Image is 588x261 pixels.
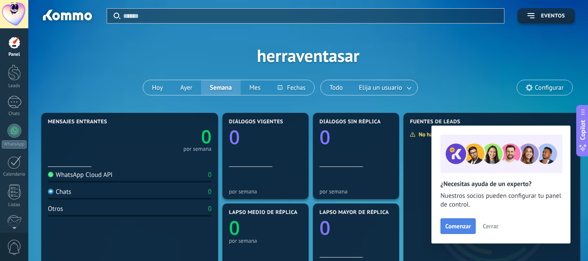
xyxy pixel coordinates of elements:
[143,80,171,95] button: Hoy
[440,218,476,234] button: Comenzar
[48,119,107,125] span: Mensajes entrantes
[48,205,63,213] div: Otros
[2,140,27,149] div: WhatsApp
[440,192,561,209] span: Nuestros socios pueden configurar tu panel de control.
[517,8,575,24] button: Eventos
[48,188,71,196] div: Chats
[229,237,302,244] div: por semana
[229,214,240,241] text: 0
[171,80,201,95] button: Ayer
[229,119,283,125] span: Diálogos vigentes
[2,52,27,58] div: Panel
[201,124,212,149] text: 0
[48,171,113,179] div: WhatsApp Cloud API
[130,124,212,149] a: 0
[208,188,212,196] div: 0
[229,124,240,150] text: 0
[183,147,212,151] div: por semana
[319,124,330,150] text: 0
[357,82,404,94] span: Elija un usuario
[241,80,269,95] button: Mes
[2,83,27,89] div: Leads
[201,80,241,95] button: Semana
[269,80,314,95] button: Fechas
[208,205,212,213] div: 0
[319,119,381,125] span: Diálogos sin réplica
[229,188,302,195] div: por semana
[2,111,27,117] div: Chats
[578,120,587,140] span: Copilot
[541,13,565,19] span: Eventos
[445,223,471,229] span: Comenzar
[48,189,54,194] img: Chats
[479,220,502,233] button: Cerrar
[2,202,27,208] div: Listas
[352,80,417,95] button: Elija un usuario
[410,131,515,138] div: No hay suficientes datos para mostrar
[483,223,498,229] span: Cerrar
[319,214,330,241] text: 0
[319,188,393,195] div: por semana
[319,210,389,216] span: Lapso mayor de réplica
[440,180,561,188] h2: ¿Necesitas ayuda de un experto?
[410,119,460,125] span: Fuentes de leads
[321,80,352,95] button: Todo
[229,210,298,216] span: Lapso medio de réplica
[48,172,54,177] img: WhatsApp Cloud API
[2,172,27,177] div: Calendario
[208,171,212,179] div: 0
[535,84,564,92] span: Configurar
